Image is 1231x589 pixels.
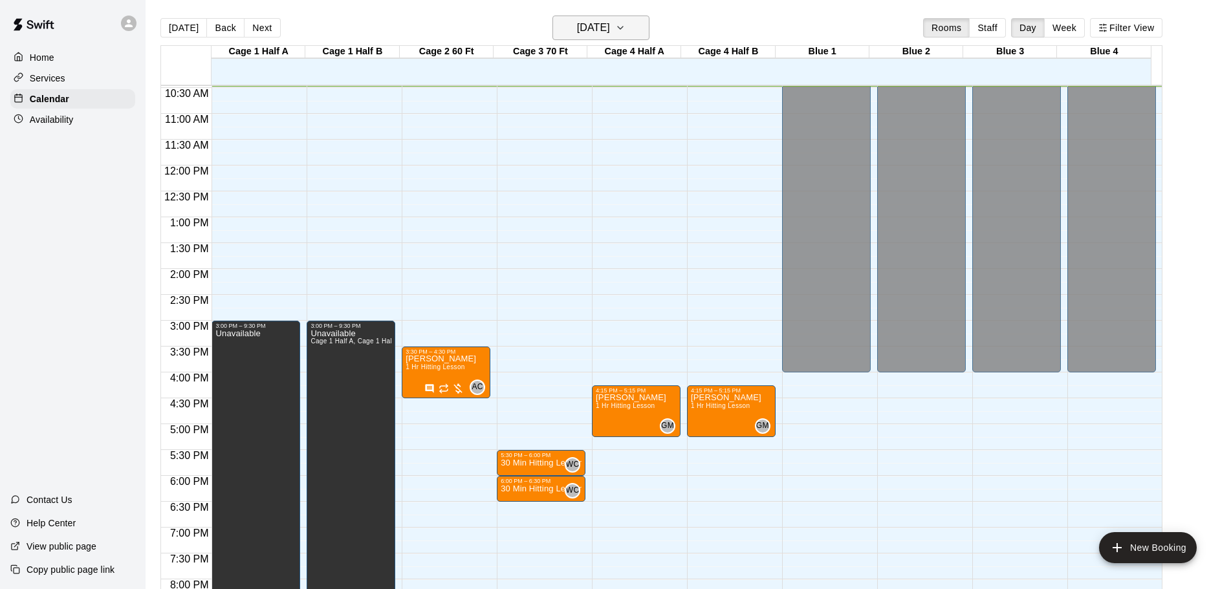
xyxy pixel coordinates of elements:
span: 6:00 PM [167,476,212,487]
div: Cage 1 Half A [212,46,305,58]
div: Adam Coleman [470,380,485,395]
div: Cage 4 Half B [681,46,775,58]
span: WC [566,458,580,471]
span: 6:30 PM [167,502,212,513]
button: [DATE] [552,16,649,40]
span: Adam Coleman [475,380,485,395]
div: 3:00 PM – 9:30 PM [215,323,296,329]
p: Services [30,72,65,85]
span: 12:30 PM [161,191,212,202]
span: 1:30 PM [167,243,212,254]
a: Calendar [10,89,135,109]
div: 3:00 PM – 9:30 PM [310,323,391,329]
p: Availability [30,113,74,126]
span: 5:30 PM [167,450,212,461]
div: 3:30 PM – 4:30 PM: 1 Hr Hitting Lesson [402,347,490,398]
div: Cage 4 Half A [587,46,681,58]
svg: Has notes [424,383,435,394]
span: 12:00 PM [161,166,212,177]
span: 3:00 PM [167,321,212,332]
span: 7:30 PM [167,553,212,564]
div: Cage 3 70 Ft [494,46,587,58]
a: Home [10,48,135,67]
div: Blue 4 [1057,46,1151,58]
span: Recurring event [439,383,449,394]
div: 4:15 PM – 5:15 PM: Alex Hernandez [592,385,681,437]
span: 7:00 PM [167,528,212,539]
div: 5:30 PM – 6:00 PM [501,452,582,458]
span: 4:00 PM [167,372,212,383]
span: 4:30 PM [167,398,212,409]
button: Week [1044,18,1085,37]
div: Waskyla Cullivan [565,457,580,473]
span: Gabe Memmert [760,418,770,434]
p: Copy public page link [27,563,114,576]
a: Availability [10,110,135,129]
div: 3:30 PM – 4:30 PM [406,348,486,355]
span: 11:30 AM [162,140,212,151]
p: Contact Us [27,493,72,506]
div: Gabe Memmert [660,418,675,434]
div: 6:00 PM – 6:30 PM [501,478,582,484]
button: Back [206,18,245,37]
span: 10:30 AM [162,88,212,99]
span: 3:30 PM [167,347,212,358]
span: Gabe Memmert [665,418,675,434]
span: AC [472,381,483,394]
span: 2:00 PM [167,269,212,280]
span: Cage 1 Half A, Cage 1 Half B [310,337,400,345]
button: Rooms [923,18,970,37]
p: Home [30,51,54,64]
span: 1 Hr Hitting Lesson [691,402,750,409]
div: Blue 3 [963,46,1057,58]
span: 2:30 PM [167,295,212,306]
span: 1 Hr Hitting Lesson [596,402,655,409]
div: 5:30 PM – 6:00 PM: 30 Min Hitting Lessons [497,450,585,476]
span: Waskyla Cullivan [570,483,580,498]
div: 4:15 PM – 5:15 PM [691,387,772,394]
button: add [1099,532,1197,563]
span: WC [566,484,580,497]
button: Next [244,18,280,37]
div: Blue 1 [776,46,869,58]
div: 6:00 PM – 6:30 PM: 30 Min Hitting Lessons [497,476,585,502]
button: Staff [969,18,1006,37]
p: Help Center [27,517,76,530]
h6: [DATE] [577,19,610,37]
span: Waskyla Cullivan [570,457,580,473]
div: Cage 1 Half B [305,46,399,58]
span: GM [756,420,769,433]
div: Gabe Memmert [755,418,770,434]
span: 11:00 AM [162,114,212,125]
span: 1:00 PM [167,217,212,228]
button: Filter View [1090,18,1162,37]
button: [DATE] [160,18,207,37]
div: 4:15 PM – 5:15 PM: Alex Hernandez [687,385,776,437]
div: Blue 2 [869,46,963,58]
div: Cage 2 60 Ft [400,46,494,58]
div: 4:15 PM – 5:15 PM [596,387,677,394]
a: Services [10,69,135,88]
span: 1 Hr Hitting Lesson [406,363,464,370]
button: Day [1011,18,1045,37]
span: GM [661,420,674,433]
p: Calendar [30,92,69,105]
div: Waskyla Cullivan [565,483,580,498]
p: View public page [27,540,96,553]
span: 5:00 PM [167,424,212,435]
